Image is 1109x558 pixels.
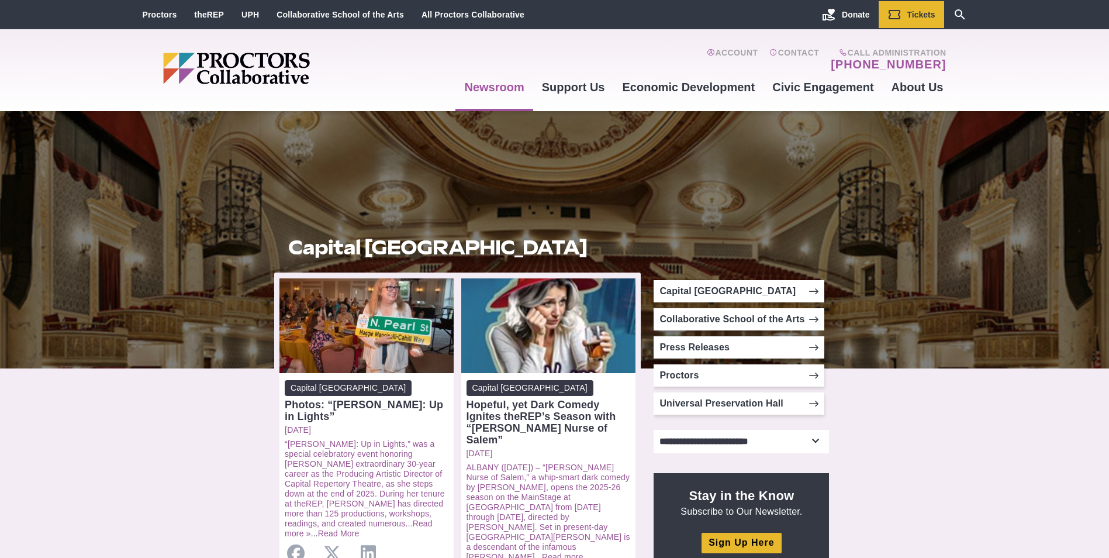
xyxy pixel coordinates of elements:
a: Search [944,1,976,28]
a: Economic Development [614,71,764,103]
a: Contact [769,48,819,71]
p: ... [285,439,448,539]
a: [DATE] [467,449,630,459]
div: Photos: “[PERSON_NAME]: Up in Lights” [285,399,448,422]
a: Capital [GEOGRAPHIC_DATA] [654,280,824,302]
a: Read more » [285,519,433,538]
a: Proctors [654,364,824,387]
a: Support Us [533,71,614,103]
span: Donate [842,10,869,19]
p: Subscribe to Our Newsletter. [668,487,815,518]
a: Tickets [879,1,944,28]
a: Civic Engagement [763,71,882,103]
a: “[PERSON_NAME]: Up in Lights,” was a special celebratory event honoring [PERSON_NAME] extraordina... [285,439,445,528]
a: Sign Up Here [702,533,781,553]
a: Universal Preservation Hall [654,392,824,415]
span: Capital [GEOGRAPHIC_DATA] [467,380,593,396]
div: Hopeful, yet Dark Comedy Ignites theREP’s Season with “[PERSON_NAME] Nurse of Salem” [467,399,630,446]
a: [PHONE_NUMBER] [831,57,946,71]
a: theREP [194,10,224,19]
a: All Proctors Collaborative [422,10,524,19]
span: Capital [GEOGRAPHIC_DATA] [285,380,412,396]
a: [DATE] [285,425,448,435]
strong: Stay in the Know [689,488,794,503]
a: Account [707,48,758,71]
select: Select category [654,430,829,453]
a: Proctors [143,10,177,19]
a: Capital [GEOGRAPHIC_DATA] Photos: “[PERSON_NAME]: Up in Lights” [285,380,448,422]
a: Read More [318,529,360,538]
a: Donate [813,1,878,28]
a: Collaborative School of the Arts [654,308,824,330]
a: About Us [883,71,952,103]
span: Tickets [907,10,935,19]
a: Capital [GEOGRAPHIC_DATA] Hopeful, yet Dark Comedy Ignites theREP’s Season with “[PERSON_NAME] Nu... [467,380,630,446]
a: Press Releases [654,336,824,359]
a: Collaborative School of the Arts [277,10,404,19]
a: Newsroom [455,71,533,103]
h1: Capital [GEOGRAPHIC_DATA] [288,236,627,259]
a: UPH [241,10,259,19]
img: Proctors logo [163,53,400,84]
span: Call Administration [827,48,946,57]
